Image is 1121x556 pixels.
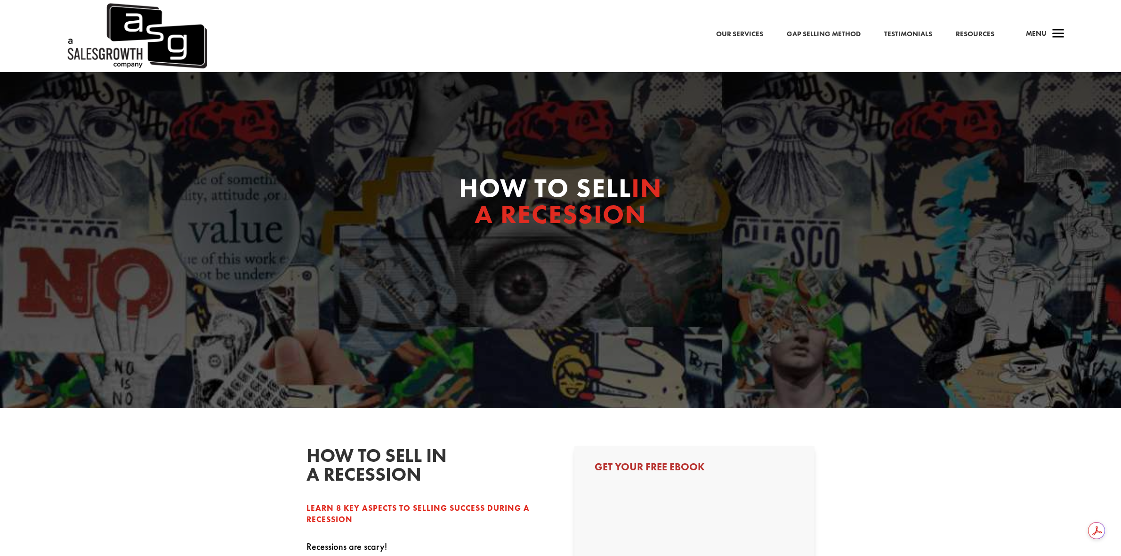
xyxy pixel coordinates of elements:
div: Learn 8 Key aspects to selling success during a recession [306,503,547,525]
span: a [1049,25,1068,44]
a: Testimonials [884,28,932,40]
a: Gap Selling Method [787,28,861,40]
a: Resources [956,28,994,40]
span: Menu [1026,29,1047,38]
h3: Get Your Free Ebook [595,462,794,477]
a: Our Services [716,28,763,40]
h2: How to sell in a recession [306,446,448,489]
span: In a recession [475,171,662,231]
h1: How to sell [382,175,740,232]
